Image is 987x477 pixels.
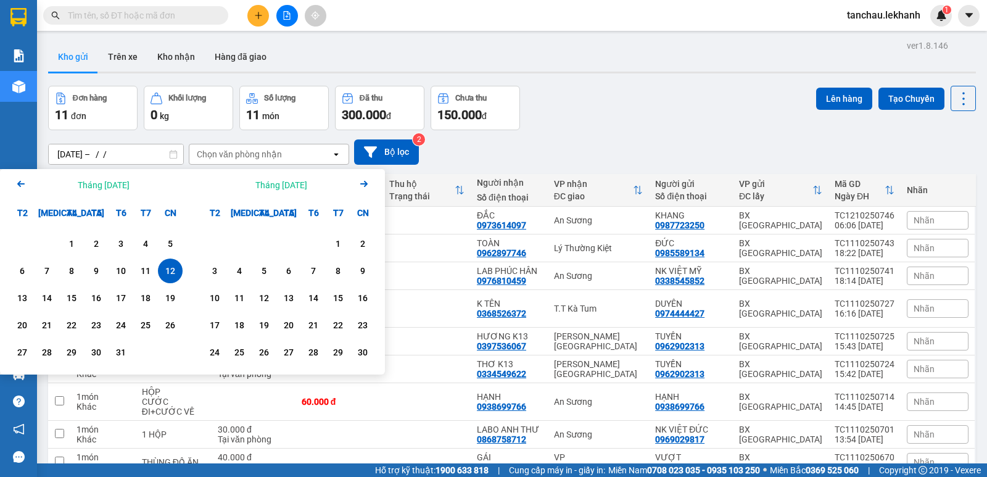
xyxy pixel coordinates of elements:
div: Choose Thứ Ba, tháng 10 28 2025. It's available. [35,340,59,365]
div: Chọn văn phòng nhận [197,148,282,160]
span: kg [160,111,169,121]
div: ĐC lấy [739,191,812,201]
div: Số điện thoại [655,191,727,201]
div: Nhãn [907,185,968,195]
div: Choose Thứ Ba, tháng 11 25 2025. It's available. [227,340,252,365]
div: An Sương [554,429,643,439]
div: Choose Thứ Bảy, tháng 10 11 2025. It's available. [133,259,158,283]
div: Choose Thứ Ba, tháng 11 11 2025. It's available. [227,286,252,310]
div: An Sương [554,215,643,225]
div: 17 [112,291,130,305]
div: Choose Thứ Ba, tháng 10 7 2025. It's available. [35,259,59,283]
div: Đơn hàng [73,94,107,102]
div: ver 1.8.146 [907,39,948,52]
div: BX [GEOGRAPHIC_DATA] [739,392,822,412]
div: 0338545852 [655,276,704,286]
div: 06:06 [DATE] [835,220,894,230]
div: 0973614097 [477,220,526,230]
div: T2 [202,201,227,225]
div: Choose Thứ Tư, tháng 10 8 2025. It's available. [59,259,84,283]
div: 10 [206,291,223,305]
div: Thu hộ [389,179,455,189]
div: Choose Thứ Sáu, tháng 11 28 2025. It's available. [301,340,326,365]
div: An Sương [144,10,250,25]
div: Choose Thứ Sáu, tháng 10 3 2025. It's available. [109,231,133,256]
div: Choose Thứ Bảy, tháng 11 22 2025. It's available. [326,313,350,338]
div: 0985589134 [655,248,704,258]
div: 15:42 [DATE] [835,369,894,379]
div: 0987723250 [655,220,704,230]
div: Choose Thứ Tư, tháng 11 12 2025. It's available. [252,286,276,310]
div: TC1110250724 [835,359,894,369]
div: 0962902313 [655,369,704,379]
span: Nhãn [914,336,935,346]
div: 2 [354,236,371,251]
div: Choose Thứ Tư, tháng 10 1 2025. It's available. [59,231,84,256]
div: 11 [137,263,154,278]
button: Số lượng11món [239,86,329,130]
div: Choose Thứ Năm, tháng 10 30 2025. It's available. [84,340,109,365]
span: 1 [944,6,949,14]
div: Choose Thứ Năm, tháng 11 6 2025. It's available. [276,259,301,283]
div: Choose Thứ Hai, tháng 11 10 2025. It's available. [202,286,227,310]
div: 17 [206,318,223,333]
div: Choose Chủ Nhật, tháng 11 16 2025. It's available. [350,286,375,310]
div: Choose Thứ Ba, tháng 11 4 2025. It's available. [227,259,252,283]
div: 60.000 đ [302,397,377,407]
div: 5 [162,236,179,251]
div: 10 [112,263,130,278]
div: 0938699766 [477,402,526,412]
div: Khác [76,402,130,412]
div: HẠNH [655,392,727,402]
div: LAB PHÚC HÂN [477,266,542,276]
span: món [262,111,279,121]
div: HẠNH [477,392,542,402]
div: BX [GEOGRAPHIC_DATA] [10,10,136,40]
div: 25 [231,345,248,360]
button: Bộ lọc [354,139,419,165]
th: Toggle SortBy [828,174,901,207]
div: 0938699766 [655,402,704,412]
div: VP nhận [554,179,633,189]
button: Next month. [357,176,371,193]
div: 3 [112,236,130,251]
div: Choose Thứ Năm, tháng 10 23 2025. It's available. [84,313,109,338]
th: Toggle SortBy [383,174,471,207]
div: 7 [38,263,56,278]
div: [MEDICAL_DATA] [227,201,252,225]
div: Choose Chủ Nhật, tháng 11 2 2025. It's available. [350,231,375,256]
div: T4 [59,201,84,225]
div: Choose Thứ Tư, tháng 11 26 2025. It's available. [252,340,276,365]
span: 11 [55,107,68,122]
div: Choose Thứ Tư, tháng 11 5 2025. It's available. [252,259,276,283]
div: 13 [280,291,297,305]
div: 8 [63,263,80,278]
div: T.T Kà Tum [554,304,643,313]
img: warehouse-icon [12,80,25,93]
div: 14 [305,291,322,305]
button: Đơn hàng11đơn [48,86,138,130]
button: Hàng đã giao [205,42,276,72]
div: Choose Thứ Sáu, tháng 10 24 2025. It's available. [109,313,133,338]
div: 24 [206,345,223,360]
div: 15 [329,291,347,305]
div: Choose Thứ Bảy, tháng 11 8 2025. It's available. [326,259,350,283]
svg: Arrow Right [357,176,371,191]
div: 12 [162,263,179,278]
div: 25 [137,318,154,333]
div: CN [350,201,375,225]
div: Choose Thứ Năm, tháng 11 20 2025. It's available. [276,313,301,338]
span: plus [254,11,263,20]
div: 4 [231,263,248,278]
div: [MEDICAL_DATA] [35,201,59,225]
button: aim [305,5,326,27]
button: Kho gửi [48,42,98,72]
div: 0976810459 [477,276,526,286]
div: 15:43 [DATE] [835,341,894,351]
div: VP gửi [739,179,812,189]
div: BX [GEOGRAPHIC_DATA] [739,331,822,351]
div: Mã GD [835,179,885,189]
div: 18 [231,318,248,333]
img: solution-icon [12,49,25,62]
div: TC1110250743 [835,238,894,248]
